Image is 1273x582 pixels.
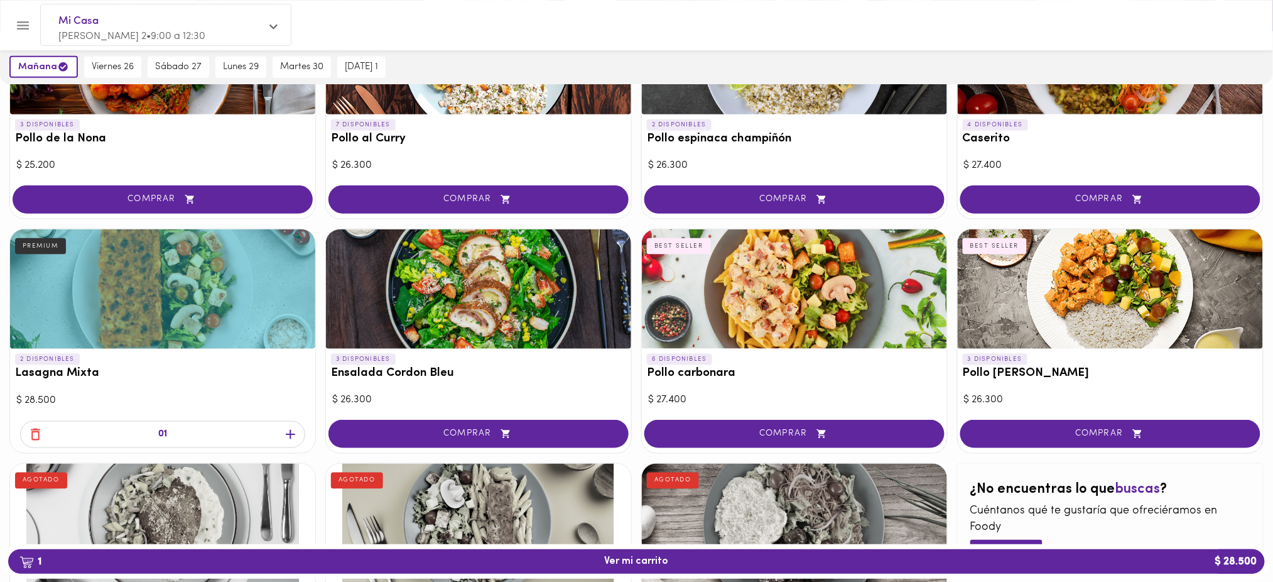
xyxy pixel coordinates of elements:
div: $ 27.400 [648,393,941,407]
div: BEST SELLER [647,238,711,255]
div: PREMIUM [15,238,66,255]
p: 6 DISPONIBLES [647,354,712,365]
div: Pollo carbonara [642,229,947,349]
p: 3 DISPONIBLES [15,119,80,131]
span: buscas [1115,483,1161,497]
p: 7 DISPONIBLES [331,119,396,131]
h3: Ensalada Cordon Bleu [331,367,626,380]
h3: Pollo de la Nona [15,133,310,146]
div: Ensalada Cordon Bleu [326,229,631,349]
button: COMPRAR [960,420,1260,448]
div: $ 26.300 [332,158,625,173]
p: 3 DISPONIBLES [963,354,1027,365]
button: sábado 27 [148,57,209,78]
div: Pollo Tikka Massala [958,229,1263,349]
h3: Pollo al Curry [331,133,626,146]
span: martes 30 [280,62,323,73]
div: BEST SELLER [963,238,1027,255]
span: [DATE] 1 [345,62,378,73]
button: COMPRAR [960,185,1260,214]
button: Cuéntanos [970,540,1043,561]
div: Lasagna Mixta [10,229,315,349]
div: $ 26.300 [648,158,941,173]
button: viernes 26 [84,57,141,78]
div: AGOTADO [15,473,67,489]
h3: Pollo carbonara [647,367,942,380]
div: AGOTADO [647,473,699,489]
button: COMPRAR [328,185,629,214]
div: AGOTADO [331,473,383,489]
h2: ¿No encuentras lo que ? [970,483,1250,498]
span: sábado 27 [155,62,202,73]
div: $ 25.200 [16,158,309,173]
p: Cuéntanos qué te gustaría que ofreciéramos en Foody [970,504,1250,536]
span: mañana [18,61,69,73]
img: cart.png [19,556,34,569]
div: $ 28.500 [16,393,309,408]
button: 1Ver mi carrito$ 28.500 [8,549,1265,574]
span: COMPRAR [28,194,297,205]
p: 01 [158,427,167,442]
button: COMPRAR [328,420,629,448]
span: COMPRAR [344,429,613,439]
b: 1 [12,554,49,570]
p: 2 DISPONIBLES [15,354,80,365]
h3: Pollo [PERSON_NAME] [963,367,1258,380]
div: $ 26.300 [964,393,1257,407]
span: Ver mi carrito [605,556,669,568]
span: lunes 29 [223,62,259,73]
button: COMPRAR [644,420,945,448]
div: $ 26.300 [332,393,625,407]
h3: Lasagna Mixta [15,367,310,380]
p: 2 DISPONIBLES [647,119,712,131]
p: 4 DISPONIBLES [963,119,1028,131]
span: viernes 26 [92,62,134,73]
button: lunes 29 [215,57,266,78]
button: Menu [8,10,38,41]
iframe: Messagebird Livechat Widget [1200,509,1260,569]
button: COMPRAR [13,185,313,214]
button: [DATE] 1 [337,57,386,78]
h3: Pollo espinaca champiñón [647,133,942,146]
h3: Caserito [963,133,1258,146]
span: COMPRAR [660,429,929,439]
span: COMPRAR [976,194,1245,205]
button: COMPRAR [644,185,945,214]
span: COMPRAR [660,194,929,205]
p: 3 DISPONIBLES [331,354,396,365]
div: $ 27.400 [964,158,1257,173]
button: mañana [9,56,78,78]
span: Mi Casa [58,13,261,30]
span: COMPRAR [344,194,613,205]
span: COMPRAR [976,429,1245,439]
button: martes 30 [273,57,331,78]
span: [PERSON_NAME] 2 • 9:00 a 12:30 [58,31,205,41]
